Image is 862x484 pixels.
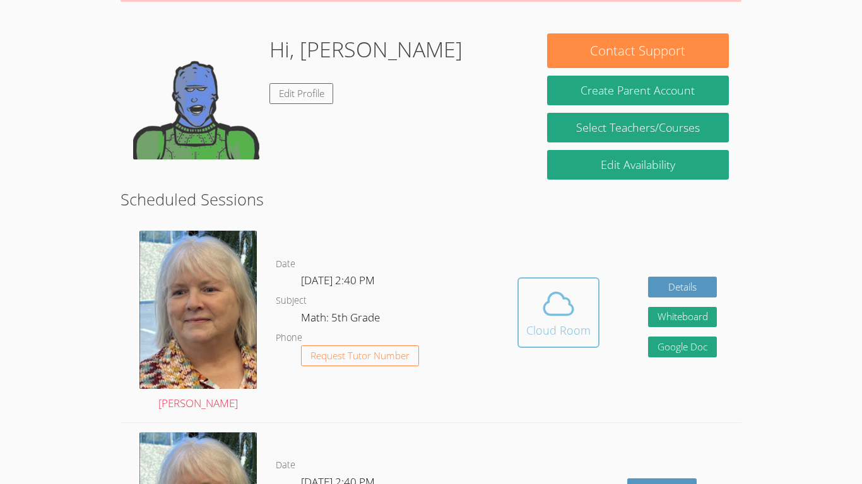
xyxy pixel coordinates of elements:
[301,273,375,287] span: [DATE] 2:40 PM
[121,187,741,211] h2: Scheduled Sessions
[526,321,591,339] div: Cloud Room
[269,83,334,104] a: Edit Profile
[547,76,729,105] button: Create Parent Account
[547,113,729,142] a: Select Teachers/Courses
[133,33,259,159] img: default.png
[139,231,257,389] img: Screen%20Shot%202022-10-08%20at%202.27.06%20PM.png
[276,458,295,473] dt: Date
[547,33,729,68] button: Contact Support
[276,330,302,346] dt: Phone
[276,293,307,309] dt: Subject
[648,277,717,297] a: Details
[301,309,382,330] dd: Math: 5th Grade
[310,351,410,360] span: Request Tutor Number
[276,256,295,272] dt: Date
[269,33,463,66] h1: Hi, [PERSON_NAME]
[648,307,717,328] button: Whiteboard
[648,337,717,357] a: Google Doc
[517,277,599,348] button: Cloud Room
[301,345,419,366] button: Request Tutor Number
[547,150,729,180] a: Edit Availability
[139,231,257,413] a: [PERSON_NAME]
